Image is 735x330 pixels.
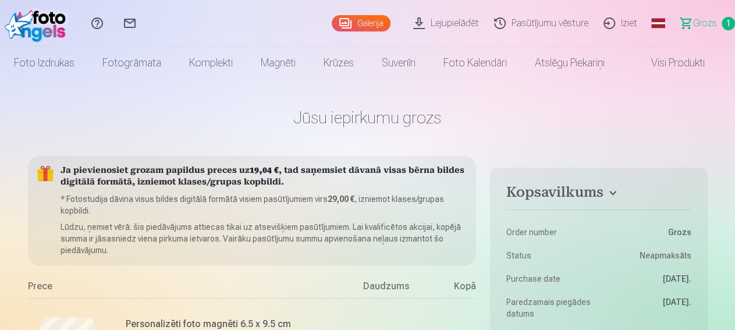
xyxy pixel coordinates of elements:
[605,296,691,320] dd: [DATE].
[506,250,593,261] dt: Status
[368,47,429,79] a: Suvenīri
[521,47,619,79] a: Atslēgu piekariņi
[28,279,343,298] div: Prece
[175,47,247,79] a: Komplekti
[28,107,708,128] h1: Jūsu iepirkumu grozs
[328,194,354,204] b: 29,00 €
[332,15,390,31] a: Galerija
[619,47,719,79] a: Visi produkti
[506,273,593,285] dt: Purchase date
[605,226,691,238] dd: Grozs
[88,47,175,79] a: Fotogrāmata
[61,221,467,256] p: Lūdzu, ņemiet vērā: šis piedāvājums attiecas tikai uz atsevišķiem pasūtījumiem. Lai kvalificētos ...
[61,165,467,189] h5: Ja pievienosiet grozam papildus preces uz , tad saņemsiet dāvanā visas bērna bildes digitālā form...
[506,184,691,205] button: Kopsavilkums
[429,279,476,298] div: Kopā
[61,193,467,217] p: * Fotostudija dāvina visus bildes digitālā formātā visiem pasūtījumiem virs , izniemot klases/gru...
[722,17,735,30] span: 1
[506,296,593,320] dt: Paredzamais piegādes datums
[342,279,429,298] div: Daudzums
[506,226,593,238] dt: Order number
[640,250,691,261] span: Neapmaksāts
[605,273,691,285] dd: [DATE].
[250,166,279,175] b: 19,04 €
[5,5,72,42] img: /fa1
[429,47,521,79] a: Foto kalendāri
[693,16,717,30] span: Grozs
[310,47,368,79] a: Krūzes
[247,47,310,79] a: Magnēti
